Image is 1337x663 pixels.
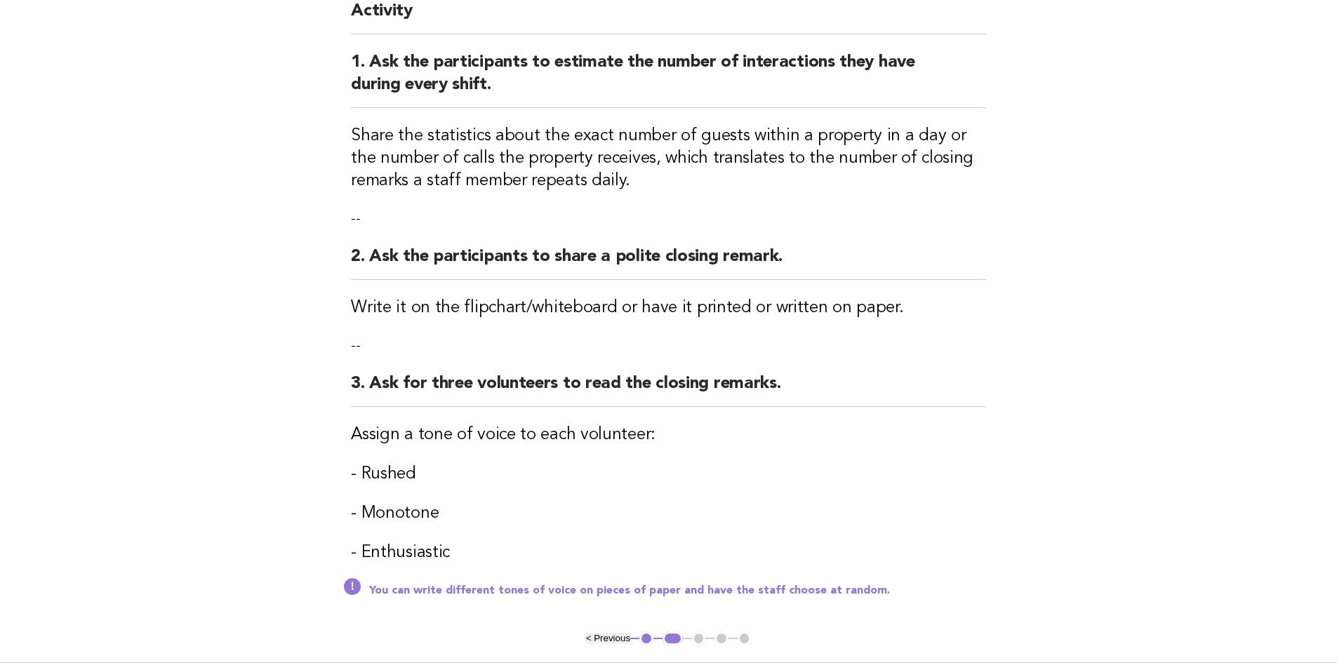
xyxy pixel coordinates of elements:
[351,125,986,192] h3: Share the statistics about the exact number of guests within a property in a day or the number of...
[351,542,986,564] h3: - Enthusiastic
[351,246,986,280] h2: 2. Ask the participants to share a polite closing remark.
[351,51,986,108] h2: 1. Ask the participants to estimate the number of interactions they have during every shift.
[351,336,986,356] p: --
[351,373,986,407] h2: 3. Ask for three volunteers to read the closing remarks.
[351,463,986,485] h3: - Rushed
[351,209,986,229] p: --
[639,631,653,645] button: 1
[369,584,986,598] p: You can write different tones of voice on pieces of paper and have the staff choose at random.
[351,424,986,446] h3: Assign a tone of voice to each volunteer:
[351,502,986,525] h3: - Monotone
[351,297,986,319] h3: Write it on the flipchart/whiteboard or have it printed or written on paper.
[663,631,683,645] button: 2
[586,633,630,643] button: < Previous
